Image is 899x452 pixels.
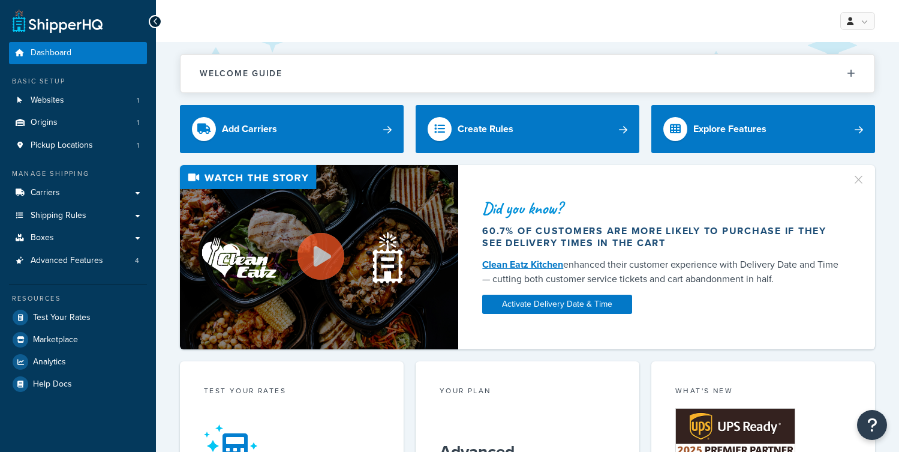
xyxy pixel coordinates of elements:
[135,256,139,266] span: 4
[440,385,615,399] div: Your Plan
[9,89,147,112] li: Websites
[137,140,139,151] span: 1
[9,89,147,112] a: Websites1
[9,329,147,351] a: Marketplace
[9,134,147,157] li: Pickup Locations
[9,182,147,204] a: Carriers
[693,121,766,137] div: Explore Features
[181,55,874,92] button: Welcome Guide
[31,118,58,128] span: Origins
[482,258,846,286] div: enhanced their customer experience with Delivery Date and Time — cutting both customer service ti...
[9,250,147,272] a: Advanced Features4
[9,250,147,272] li: Advanced Features
[31,140,93,151] span: Pickup Locations
[482,200,846,217] div: Did you know?
[33,313,91,323] span: Test Your Rates
[458,121,513,137] div: Create Rules
[31,233,54,243] span: Boxes
[9,76,147,86] div: Basic Setup
[31,48,71,58] span: Dashboard
[33,335,78,345] span: Marketplace
[482,258,563,271] a: Clean Eatz Kitchen
[9,42,147,64] a: Dashboard
[137,95,139,106] span: 1
[31,256,103,266] span: Advanced Features
[651,105,875,153] a: Explore Features
[482,225,846,249] div: 60.7% of customers are more likely to purchase if they see delivery times in the cart
[9,112,147,134] li: Origins
[33,357,66,367] span: Analytics
[180,105,404,153] a: Add Carriers
[31,211,86,221] span: Shipping Rules
[200,69,282,78] h2: Welcome Guide
[9,373,147,395] a: Help Docs
[416,105,639,153] a: Create Rules
[9,307,147,328] a: Test Your Rates
[9,205,147,227] a: Shipping Rules
[482,295,632,314] a: Activate Delivery Date & Time
[222,121,277,137] div: Add Carriers
[857,410,887,440] button: Open Resource Center
[180,165,458,349] img: Video thumbnail
[33,379,72,390] span: Help Docs
[9,351,147,373] a: Analytics
[9,112,147,134] a: Origins1
[9,227,147,249] a: Boxes
[675,385,851,399] div: What's New
[31,188,60,198] span: Carriers
[9,294,147,304] div: Resources
[9,134,147,157] a: Pickup Locations1
[31,95,64,106] span: Websites
[9,169,147,179] div: Manage Shipping
[204,385,380,399] div: Test your rates
[137,118,139,128] span: 1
